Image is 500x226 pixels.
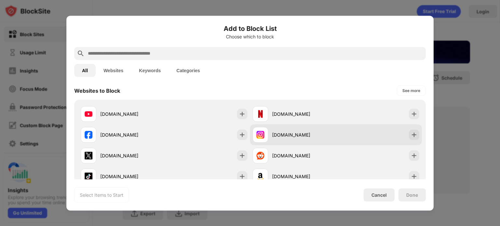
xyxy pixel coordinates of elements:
[77,49,85,57] img: search.svg
[85,152,92,159] img: favicons
[100,173,164,180] div: [DOMAIN_NAME]
[100,111,164,117] div: [DOMAIN_NAME]
[169,64,208,77] button: Categories
[257,172,264,180] img: favicons
[272,152,336,159] div: [DOMAIN_NAME]
[371,192,387,198] div: Cancel
[96,64,131,77] button: Websites
[100,131,164,138] div: [DOMAIN_NAME]
[74,87,120,94] div: Websites to Block
[74,34,426,39] div: Choose which to block
[74,23,426,33] h6: Add to Block List
[85,172,92,180] img: favicons
[257,131,264,139] img: favicons
[85,131,92,139] img: favicons
[272,111,336,117] div: [DOMAIN_NAME]
[406,192,418,197] div: Done
[131,64,169,77] button: Keywords
[272,173,336,180] div: [DOMAIN_NAME]
[100,152,164,159] div: [DOMAIN_NAME]
[402,87,420,94] div: See more
[257,152,264,159] img: favicons
[272,131,336,138] div: [DOMAIN_NAME]
[257,110,264,118] img: favicons
[85,110,92,118] img: favicons
[74,64,96,77] button: All
[80,192,123,198] div: Select Items to Start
